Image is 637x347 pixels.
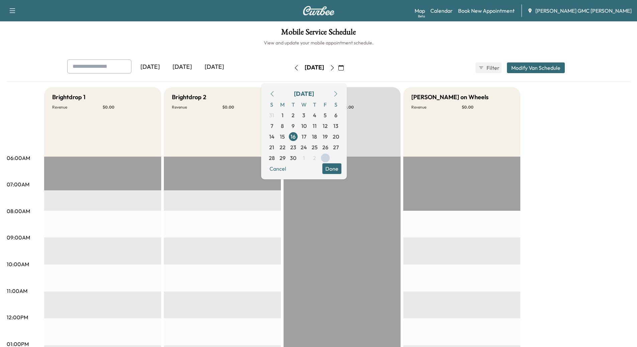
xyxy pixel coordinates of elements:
[301,143,307,151] span: 24
[535,7,632,15] span: [PERSON_NAME] GMC [PERSON_NAME]
[172,105,222,110] p: Revenue
[430,7,453,15] a: Calendar
[277,99,288,110] span: M
[301,122,307,130] span: 10
[222,105,273,110] p: $ 0.00
[294,89,314,99] div: [DATE]
[303,6,335,15] img: Curbee Logo
[475,62,502,73] button: Filter
[290,143,296,151] span: 23
[313,122,317,130] span: 11
[134,59,166,75] div: [DATE]
[103,105,153,110] p: $ 0.00
[309,99,320,110] span: T
[7,233,30,241] p: 09:00AM
[282,111,284,119] span: 1
[269,143,274,151] span: 21
[313,111,316,119] span: 4
[280,143,286,151] span: 22
[487,64,499,72] span: Filter
[302,133,306,141] span: 17
[320,99,331,110] span: F
[305,63,324,72] div: [DATE]
[269,133,275,141] span: 14
[323,133,328,141] span: 19
[7,287,27,295] p: 11:00AM
[267,99,277,110] span: S
[415,7,425,15] a: MapBeta
[299,99,309,110] span: W
[324,111,327,119] span: 5
[7,39,630,46] h6: View and update your mobile appointment schedule.
[418,14,425,19] div: Beta
[313,154,316,162] span: 2
[334,111,337,119] span: 6
[507,62,565,73] button: Modify Van Schedule
[331,99,341,110] span: S
[323,122,328,130] span: 12
[7,154,30,162] p: 06:00AM
[458,7,515,15] a: Book New Appointment
[342,105,393,110] p: $ 0.00
[322,143,328,151] span: 26
[7,207,30,215] p: 08:00AM
[333,122,338,130] span: 13
[302,111,305,119] span: 3
[198,59,230,75] div: [DATE]
[312,143,318,151] span: 25
[269,154,275,162] span: 28
[324,154,327,162] span: 3
[303,154,305,162] span: 1
[290,154,296,162] span: 30
[288,99,299,110] span: T
[312,133,317,141] span: 18
[411,105,462,110] p: Revenue
[281,122,284,130] span: 8
[172,93,206,102] h5: Brightdrop 2
[333,143,339,151] span: 27
[280,154,286,162] span: 29
[267,163,289,174] button: Cancel
[52,105,103,110] p: Revenue
[269,111,274,119] span: 31
[292,111,295,119] span: 2
[7,260,29,268] p: 10:00AM
[462,105,512,110] p: $ 0.00
[7,313,28,321] p: 12:00PM
[7,180,29,188] p: 07:00AM
[52,93,86,102] h5: Brightdrop 1
[166,59,198,75] div: [DATE]
[291,133,296,141] span: 16
[322,163,341,174] button: Done
[271,122,273,130] span: 7
[333,133,339,141] span: 20
[411,93,489,102] h5: [PERSON_NAME] on Wheels
[7,28,630,39] h1: Mobile Service Schedule
[292,122,295,130] span: 9
[280,133,285,141] span: 15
